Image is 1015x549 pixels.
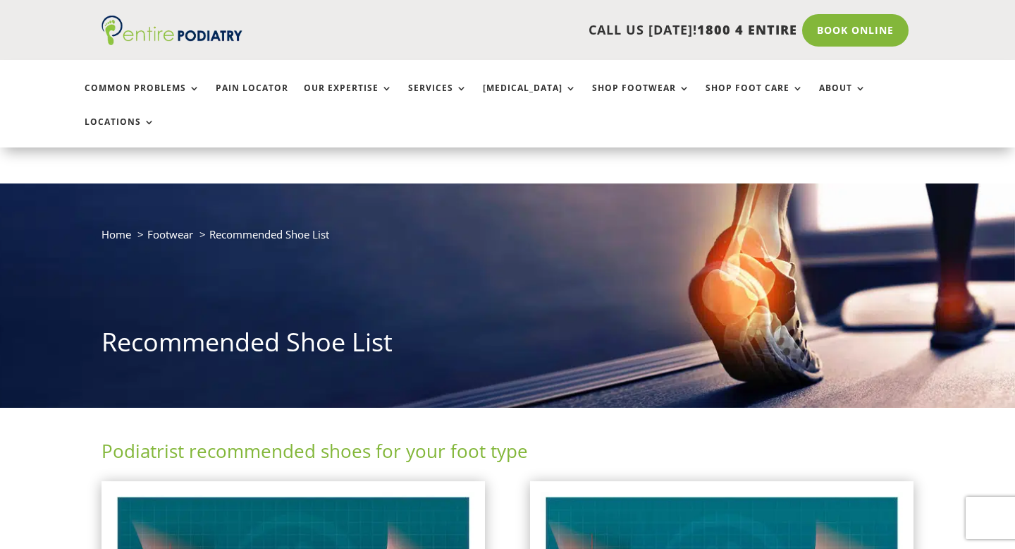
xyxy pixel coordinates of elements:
a: Shop Foot Care [706,83,804,114]
a: Our Expertise [304,83,393,114]
h1: Recommended Shoe List [101,325,914,367]
a: Services [408,83,467,114]
a: Book Online [802,14,909,47]
a: About [819,83,866,114]
a: Common Problems [85,83,200,114]
a: Footwear [147,227,193,241]
h2: Podiatrist recommended shoes for your foot type [101,438,914,471]
img: logo (1) [101,16,242,45]
a: Home [101,227,131,241]
a: Entire Podiatry [101,34,242,48]
a: Locations [85,117,155,147]
p: CALL US [DATE]! [288,21,797,40]
span: 1800 4 ENTIRE [697,21,797,38]
a: Pain Locator [216,83,288,114]
span: Recommended Shoe List [209,227,329,241]
a: [MEDICAL_DATA] [483,83,577,114]
nav: breadcrumb [101,225,914,254]
a: Shop Footwear [592,83,690,114]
